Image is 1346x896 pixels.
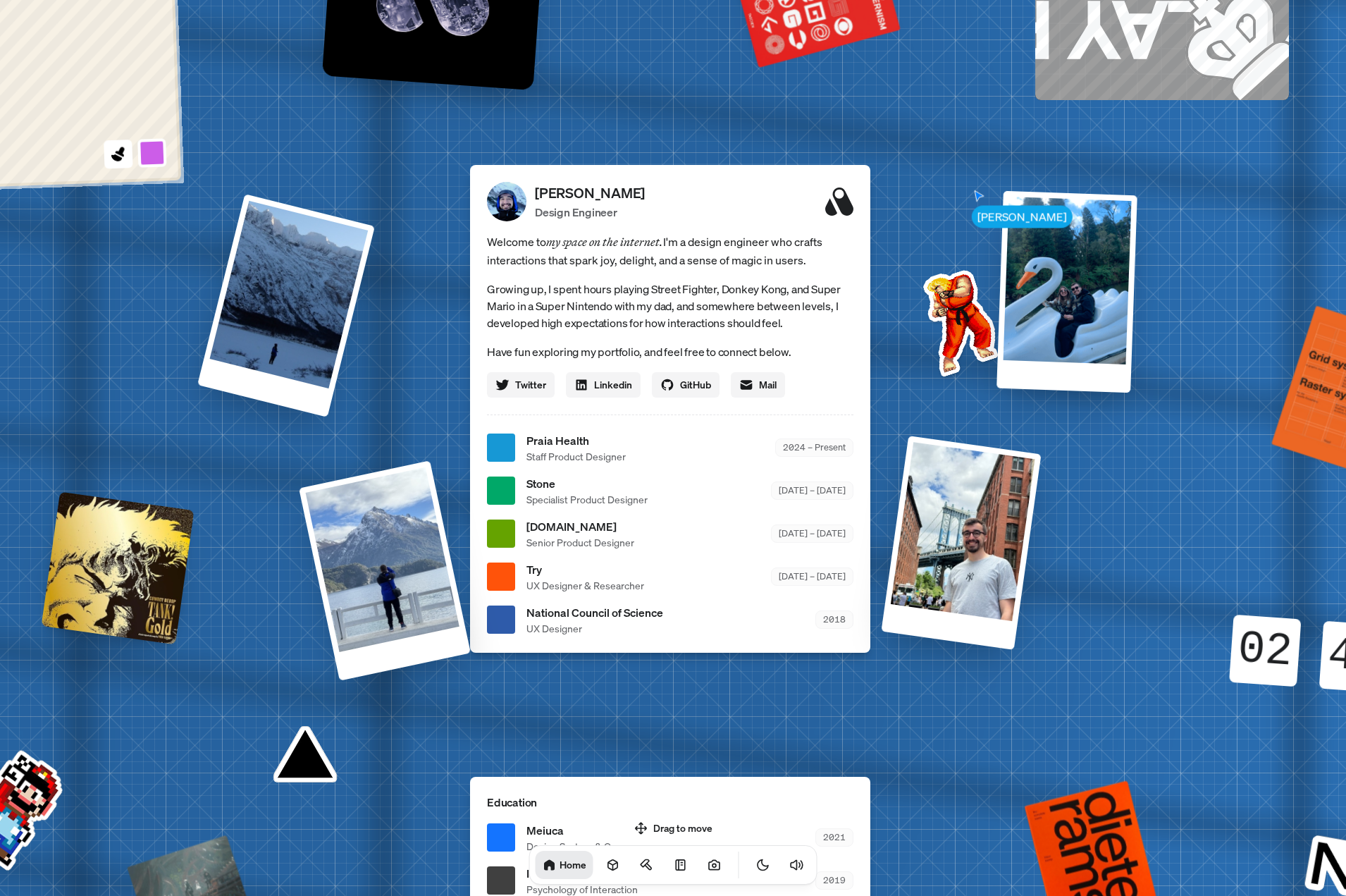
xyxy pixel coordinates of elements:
[815,828,853,846] div: 2021
[594,377,632,392] span: Linkedin
[487,281,853,331] p: Growing up, I spent hours playing Street Fighter, Donkey Kong, and Super Mario in a Super Nintend...
[731,372,785,398] a: Mail
[487,343,853,361] p: Have fun exploring my portfolio, and feel free to connect below.
[487,794,853,811] p: Education
[771,567,853,585] div: [DATE] – [DATE]
[526,475,648,492] span: Stone
[526,518,634,535] span: [DOMAIN_NAME]
[783,851,811,879] button: Toggle Audio
[815,610,853,628] div: 2018
[487,182,526,221] img: Profile Picture
[775,438,853,456] div: 2024 – Present
[815,871,853,889] div: 2019
[546,235,663,249] em: my space on the internet.
[487,372,555,398] a: Twitter
[526,449,626,464] span: Staff Product Designer
[487,233,853,269] span: Welcome to I'm a design engineer who crafts interactions that spark joy, delight, and a sense of ...
[560,858,586,871] h1: Home
[526,604,663,621] span: National Council of Science
[652,372,720,398] a: GitHub
[887,249,1029,391] img: Profile example
[749,851,777,879] button: Toggle Theme
[526,535,634,550] span: Senior Product Designer
[771,524,853,542] div: [DATE] – [DATE]
[526,492,648,507] span: Specialist Product Designer
[535,183,645,204] p: [PERSON_NAME]
[771,481,853,499] div: [DATE] – [DATE]
[759,377,777,392] span: Mail
[566,372,641,398] a: Linkedin
[536,851,593,879] a: Home
[680,377,711,392] span: GitHub
[526,578,644,593] span: UX Designer & Researcher
[515,377,546,392] span: Twitter
[526,561,644,578] span: Try
[526,621,663,636] span: UX Designer
[526,432,626,449] span: Praia Health
[535,204,645,221] p: Design Engineer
